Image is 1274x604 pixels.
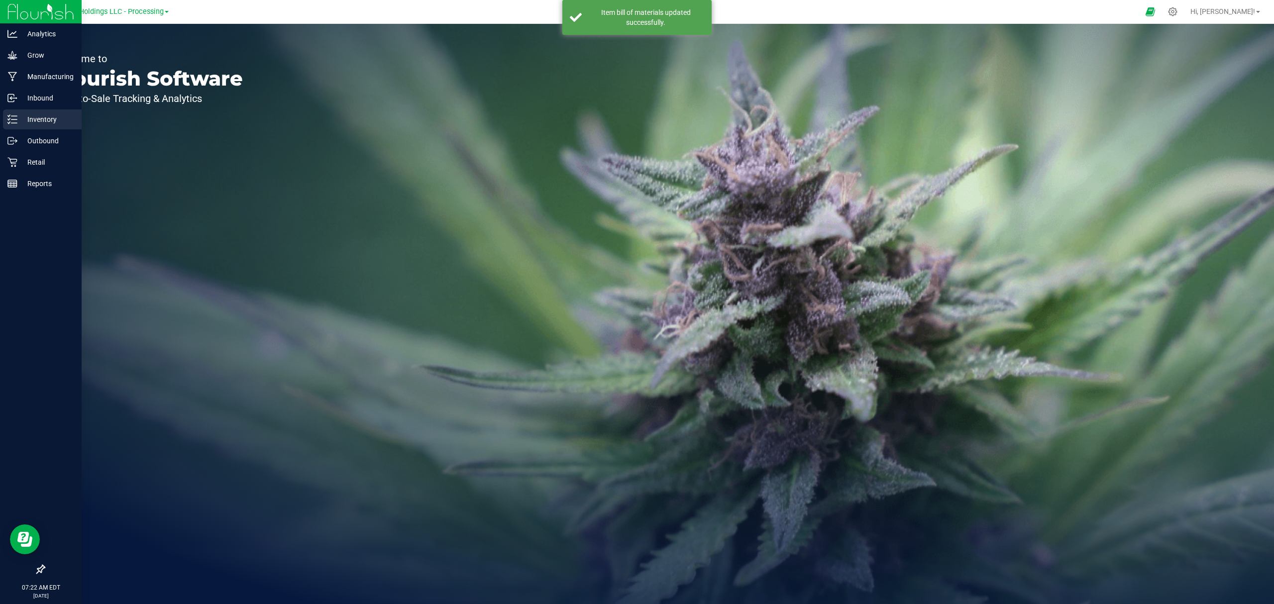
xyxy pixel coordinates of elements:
p: Seed-to-Sale Tracking & Analytics [54,94,243,103]
p: 07:22 AM EDT [4,583,77,592]
inline-svg: Manufacturing [7,72,17,82]
p: Welcome to [54,54,243,64]
iframe: Resource center [10,524,40,554]
p: Inventory [17,113,77,125]
p: [DATE] [4,592,77,600]
inline-svg: Inventory [7,114,17,124]
p: Flourish Software [54,69,243,89]
inline-svg: Grow [7,50,17,60]
span: Open Ecommerce Menu [1139,2,1162,21]
p: Outbound [17,135,77,147]
inline-svg: Outbound [7,136,17,146]
p: Analytics [17,28,77,40]
span: Hi, [PERSON_NAME]! [1190,7,1255,15]
p: Retail [17,156,77,168]
p: Manufacturing [17,71,77,83]
div: Item bill of materials updated successfully. [587,7,704,27]
span: Riviera Creek Holdings LLC - Processing [34,7,164,16]
inline-svg: Reports [7,179,17,189]
inline-svg: Retail [7,157,17,167]
p: Reports [17,178,77,190]
p: Inbound [17,92,77,104]
p: Grow [17,49,77,61]
inline-svg: Analytics [7,29,17,39]
div: Manage settings [1167,7,1179,16]
inline-svg: Inbound [7,93,17,103]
